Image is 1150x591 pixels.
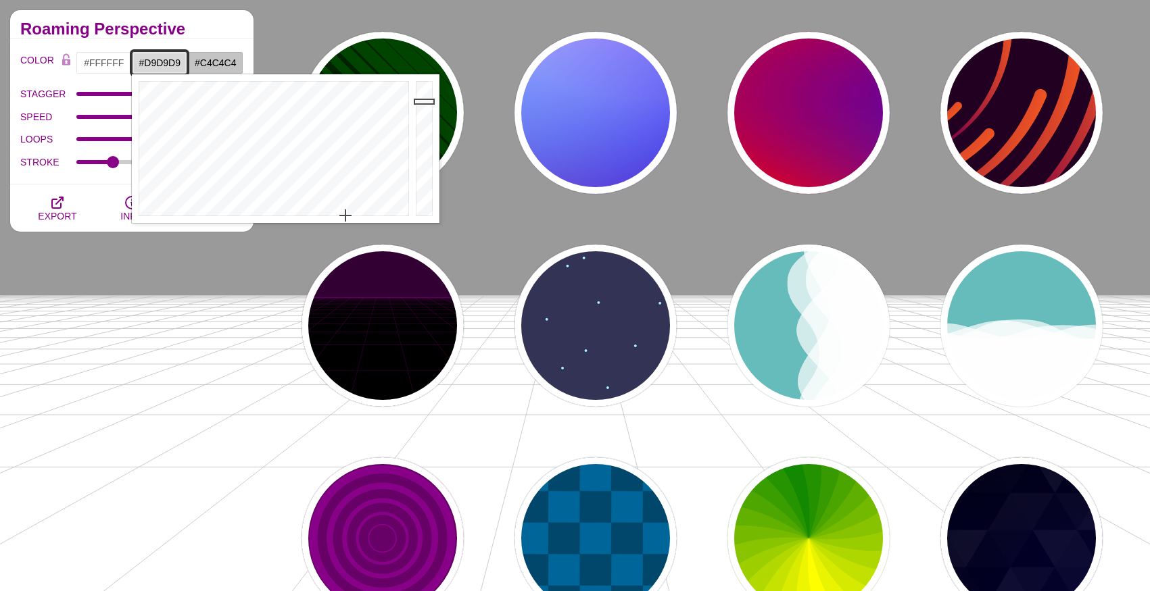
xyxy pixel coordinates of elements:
[940,245,1103,407] button: horizontal flowing waves animated divider
[120,211,143,222] span: INFO
[20,184,95,232] button: EXPORT
[20,85,76,103] label: STAGGER
[38,211,76,222] span: EXPORT
[940,32,1103,194] button: a slow spinning tornado of design elements
[514,245,677,407] button: dancing particle loopdancing particle loop
[20,153,76,171] label: STROKE
[20,108,76,126] label: SPEED
[20,24,243,34] h2: Roaming Perspective
[302,32,464,194] button: alternating stripes that get larger and smaller in a ripple pattern
[302,245,464,407] button: a flat 3d-like background animation that looks to the horizon
[727,32,890,194] button: animated gradient that changes to each color of the rainbow
[56,51,76,70] button: Color Lock
[727,245,890,407] button: vertical flowing waves animated divider
[514,32,677,194] button: animated blue and pink gradient
[95,184,169,232] button: INFO
[20,130,76,148] label: LOOPS
[20,51,56,74] label: COLOR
